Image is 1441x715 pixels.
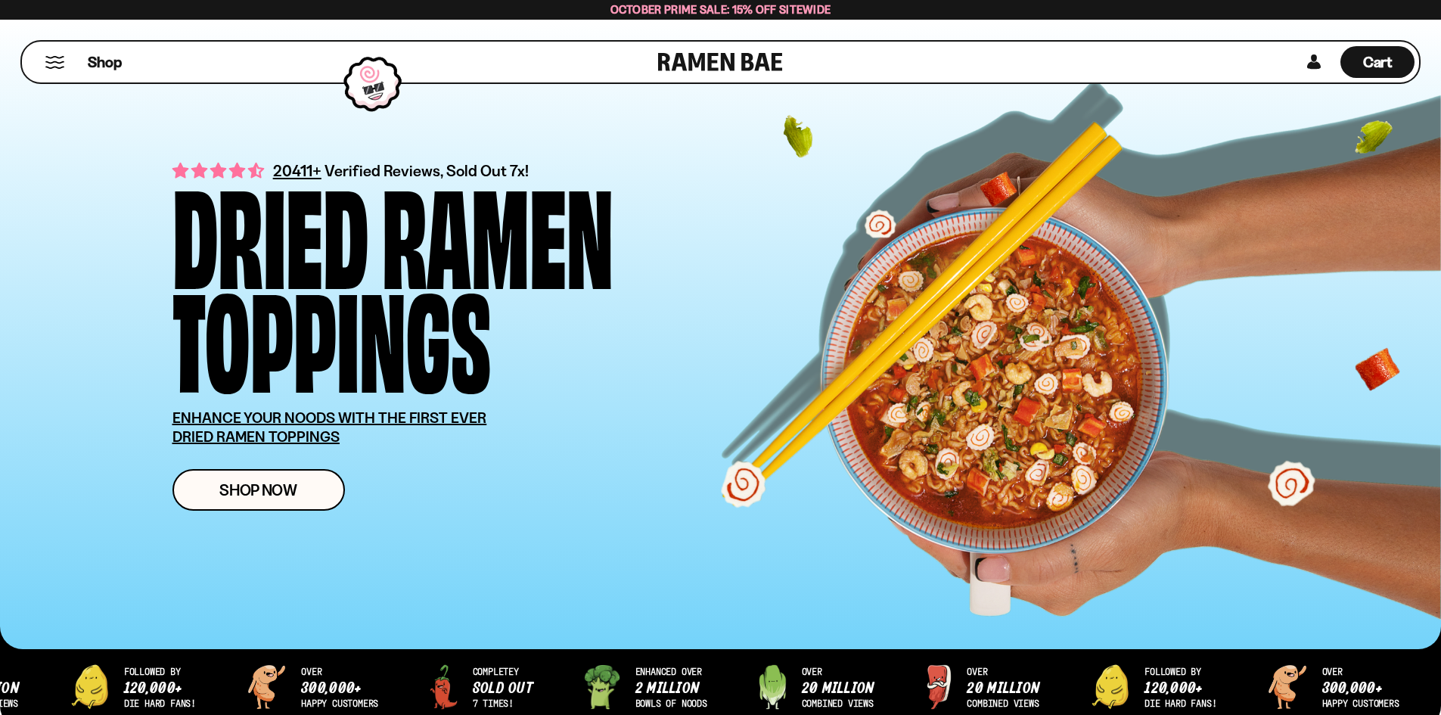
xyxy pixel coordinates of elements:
span: October Prime Sale: 15% off Sitewide [610,2,831,17]
a: Shop Now [172,469,345,511]
button: Mobile Menu Trigger [45,56,65,69]
div: Dried [172,179,368,282]
a: Shop [88,46,122,78]
div: Cart [1340,42,1415,82]
span: Shop Now [219,482,297,498]
div: Ramen [382,179,613,282]
span: Shop [88,52,122,73]
u: ENHANCE YOUR NOODS WITH THE FIRST EVER DRIED RAMEN TOPPINGS [172,409,487,446]
span: Cart [1363,53,1393,71]
div: Toppings [172,282,491,386]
